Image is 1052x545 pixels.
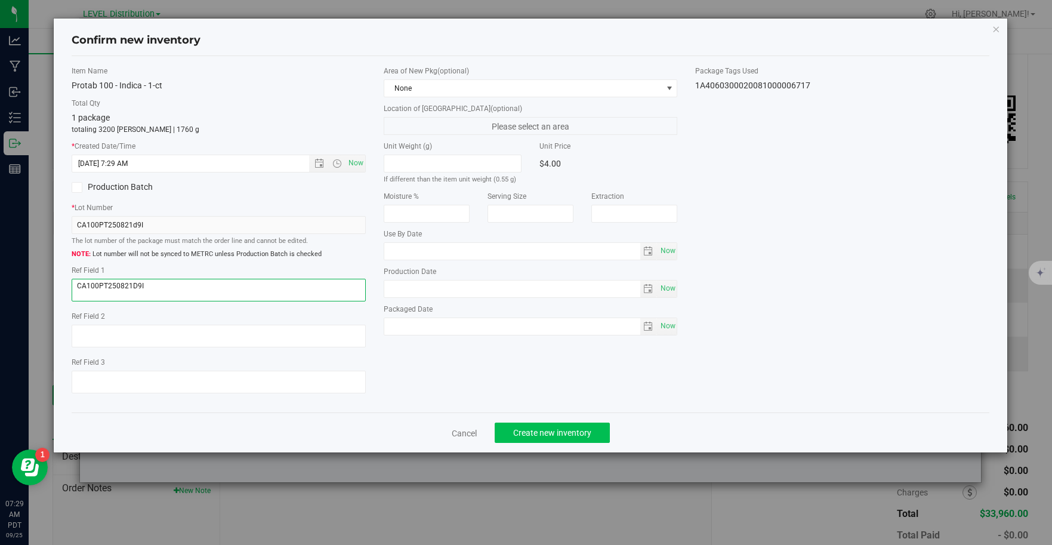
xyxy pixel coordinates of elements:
[695,79,989,92] div: 1A4060300020081000006717
[326,159,347,168] span: Open the time view
[513,428,591,438] span: Create new inventory
[384,117,678,135] span: Please select an area
[72,98,366,109] label: Total Qty
[657,243,677,260] span: select
[72,237,308,245] small: The lot number of the package must match the order line and cannot be edited.
[384,80,662,97] span: None
[658,242,678,260] span: Set Current date
[695,66,989,76] label: Package Tags Used
[72,265,366,276] label: Ref Field 1
[495,423,610,443] button: Create new inventory
[384,66,678,76] label: Area of New Pkg
[591,191,677,202] label: Extraction
[345,155,366,172] span: Set Current date
[72,33,200,48] h4: Confirm new inventory
[72,181,209,193] label: Production Batch
[72,124,366,135] p: totaling 3200 [PERSON_NAME] | 1760 g
[384,266,678,277] label: Production Date
[640,318,658,335] span: select
[640,281,658,297] span: select
[384,229,678,239] label: Use By Date
[72,250,366,260] span: Lot number will not be synced to METRC unless Production Batch is checked
[658,280,678,297] span: Set Current date
[657,318,677,335] span: select
[539,141,677,152] label: Unit Price
[12,449,48,485] iframe: Resource center
[35,448,50,462] iframe: Resource center unread badge
[488,191,573,202] label: Serving Size
[72,141,366,152] label: Created Date/Time
[72,357,366,368] label: Ref Field 3
[657,281,677,297] span: select
[309,159,329,168] span: Open the date view
[72,202,366,213] label: Lot Number
[384,103,678,114] label: Location of [GEOGRAPHIC_DATA]
[72,113,110,122] span: 1 package
[384,141,522,152] label: Unit Weight (g)
[384,304,678,315] label: Packaged Date
[72,311,366,322] label: Ref Field 2
[384,175,516,183] small: If different than the item unit weight (0.55 g)
[490,104,522,113] span: (optional)
[384,191,470,202] label: Moisture %
[452,427,477,439] a: Cancel
[72,66,366,76] label: Item Name
[539,155,677,173] div: $4.00
[640,243,658,260] span: select
[72,79,366,92] div: Protab 100 - Indica - 1-ct
[437,67,469,75] span: (optional)
[658,318,678,335] span: Set Current date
